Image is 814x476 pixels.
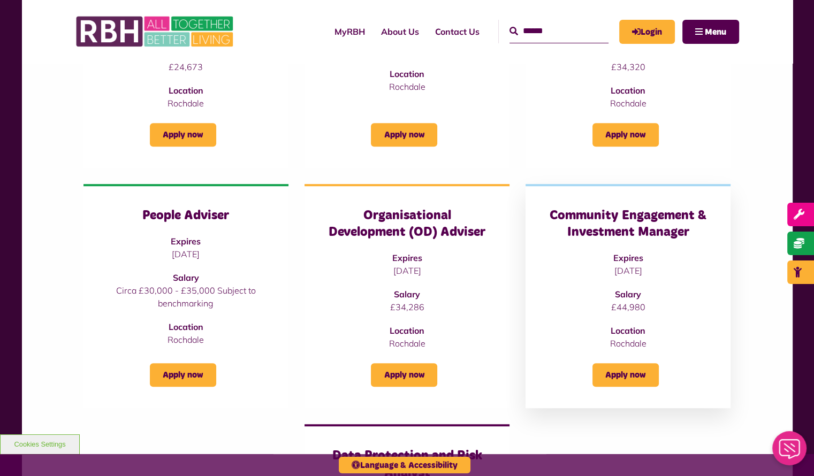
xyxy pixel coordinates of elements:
[615,289,641,300] strong: Salary
[105,248,267,260] p: [DATE]
[326,301,488,313] p: £34,286
[592,123,659,147] a: Apply now
[326,80,488,93] p: Rochdale
[547,208,709,241] h3: Community Engagement & Investment Manager
[339,457,470,473] button: Language & Accessibility
[611,85,645,96] strong: Location
[611,325,645,336] strong: Location
[705,28,726,36] span: Menu
[390,325,424,336] strong: Location
[105,97,267,110] p: Rochdale
[392,252,422,263] strong: Expires
[394,289,420,300] strong: Salary
[169,321,203,332] strong: Location
[547,60,709,73] p: £34,320
[390,68,424,79] strong: Location
[547,264,709,277] p: [DATE]
[371,123,437,147] a: Apply now
[592,363,659,387] a: Apply now
[682,20,739,44] button: Navigation
[169,85,203,96] strong: Location
[547,337,709,350] p: Rochdale
[326,337,488,350] p: Rochdale
[105,284,267,310] p: Circa £30,000 - £35,000 Subject to benchmarking
[547,301,709,313] p: £44,980
[150,123,216,147] a: Apply now
[766,428,814,476] iframe: Netcall Web Assistant for live chat
[373,17,427,46] a: About Us
[75,11,236,52] img: RBH
[171,236,201,247] strong: Expires
[326,264,488,277] p: [DATE]
[509,20,608,43] input: Search
[105,208,267,224] h3: People Adviser
[547,97,709,110] p: Rochdale
[173,272,199,283] strong: Salary
[619,20,675,44] a: MyRBH
[150,363,216,387] a: Apply now
[613,252,643,263] strong: Expires
[371,363,437,387] a: Apply now
[105,333,267,346] p: Rochdale
[105,60,267,73] p: £24,673
[326,208,488,241] h3: Organisational Development (OD) Adviser
[427,17,488,46] a: Contact Us
[326,17,373,46] a: MyRBH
